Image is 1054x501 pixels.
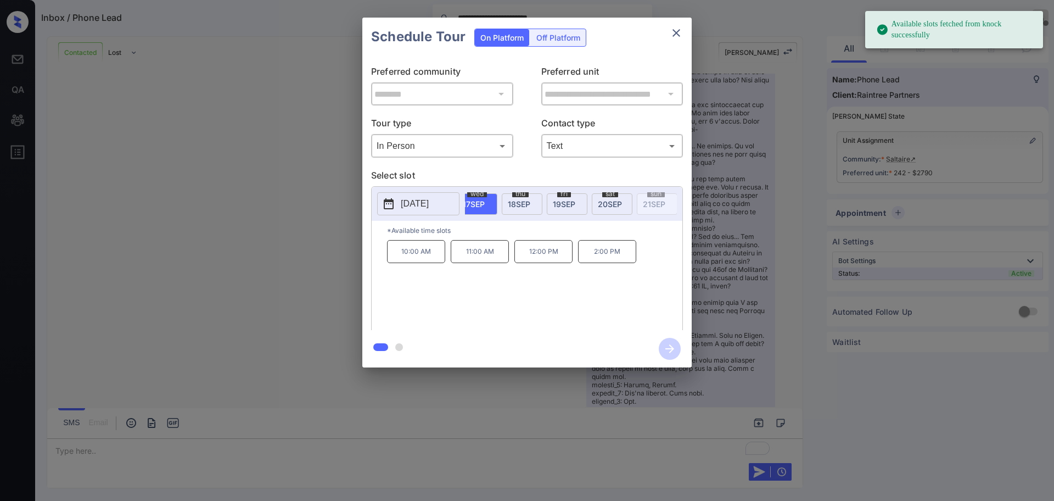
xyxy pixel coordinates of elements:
button: [DATE] [377,192,459,215]
div: Off Platform [531,29,586,46]
button: btn-next [652,335,687,363]
span: 17 SEP [463,199,485,209]
p: Select slot [371,169,683,186]
p: 10:00 AM [387,240,445,263]
span: sat [602,191,618,197]
p: 2:00 PM [578,240,636,263]
p: [DATE] [401,197,429,210]
p: *Available time slots [387,221,682,240]
div: date-select [592,193,632,215]
p: Preferred unit [541,65,683,82]
h2: Schedule Tour [362,18,474,56]
button: close [665,22,687,44]
p: Preferred community [371,65,513,82]
div: On Platform [475,29,529,46]
span: 20 SEP [598,199,622,209]
div: In Person [374,137,511,155]
span: wed [467,191,487,197]
div: Text [544,137,681,155]
p: Tour type [371,116,513,134]
span: 19 SEP [553,199,575,209]
p: Contact type [541,116,683,134]
p: 11:00 AM [451,240,509,263]
div: Available slots fetched from knock successfully [876,14,1034,45]
div: date-select [502,193,542,215]
span: 18 SEP [508,199,530,209]
span: thu [512,191,529,197]
p: 12:00 PM [514,240,573,263]
div: date-select [457,193,497,215]
span: fri [557,191,571,197]
div: date-select [547,193,587,215]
